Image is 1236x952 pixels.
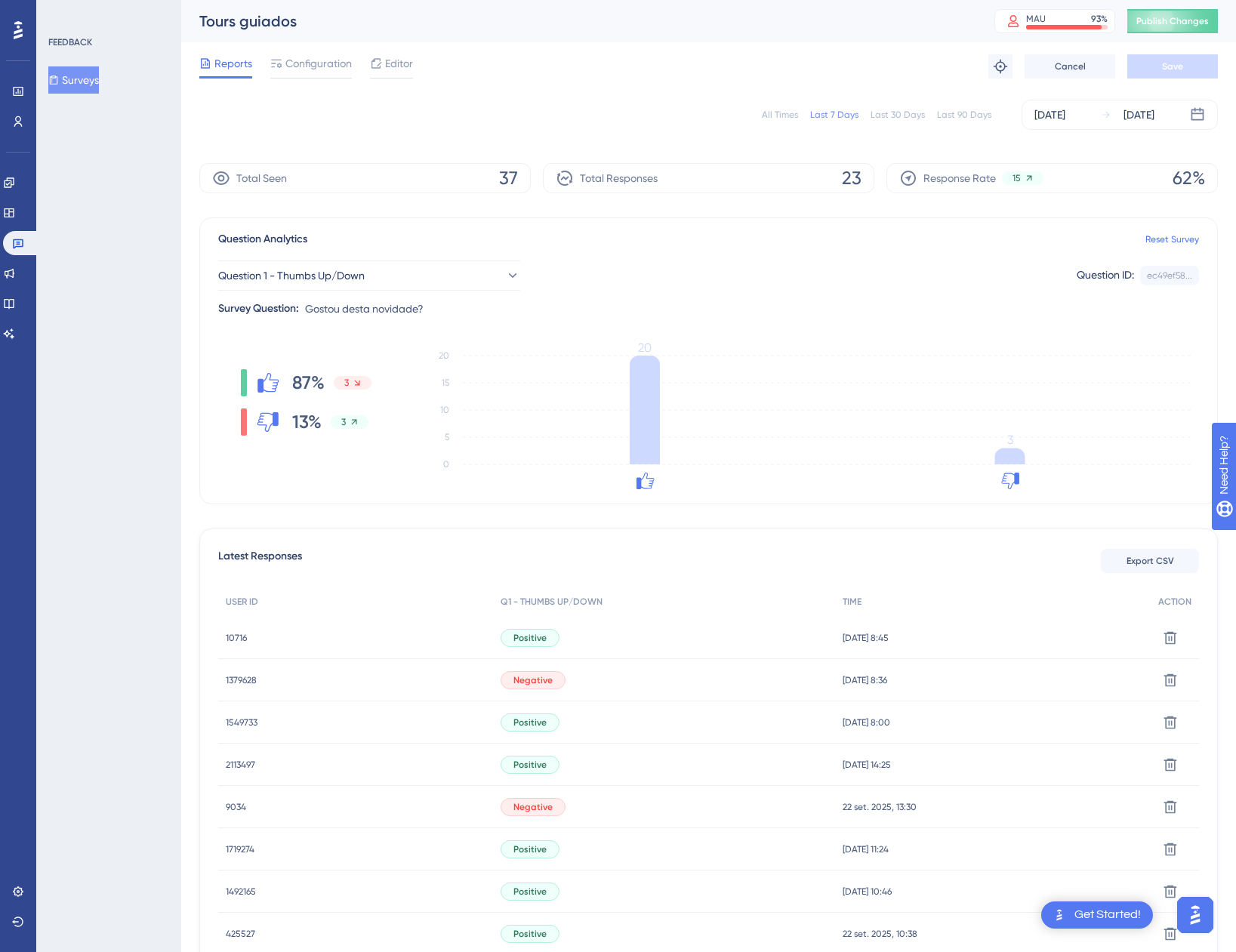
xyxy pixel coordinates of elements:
[218,300,299,318] div: Survey Question:
[843,759,891,771] span: [DATE] 14:25
[226,928,255,940] span: 425527
[810,109,858,121] div: Last 7 Days
[48,66,99,94] button: Surveys
[226,886,256,898] span: 1492165
[843,843,889,855] span: [DATE] 11:24
[341,416,346,428] span: 3
[344,377,349,389] span: 3
[501,596,603,608] span: Q1 - THUMBS UP/DOWN
[439,350,449,361] tspan: 20
[218,230,307,248] span: Question Analytics
[1025,54,1115,79] button: Cancel
[440,405,449,415] tspan: 10
[513,843,547,855] span: Positive
[226,632,247,644] span: 10716
[442,377,449,388] tspan: 15
[1158,596,1191,608] span: ACTION
[1077,266,1134,285] div: Question ID:
[443,459,449,470] tspan: 0
[226,716,257,729] span: 1549733
[48,36,92,48] div: FEEDBACK
[762,109,798,121] div: All Times
[638,340,652,355] tspan: 20
[923,169,996,187] span: Response Rate
[580,169,658,187] span: Total Responses
[226,759,255,771] span: 2113497
[1147,270,1192,282] div: ec49ef58...
[226,674,257,686] span: 1379628
[236,169,287,187] span: Total Seen
[871,109,925,121] div: Last 30 Days
[1145,233,1199,245] a: Reset Survey
[214,54,252,72] span: Reports
[35,4,94,22] span: Need Help?
[499,166,518,190] span: 37
[513,674,553,686] span: Negative
[513,801,553,813] span: Negative
[1074,907,1141,923] div: Get Started!
[843,632,889,644] span: [DATE] 8:45
[1173,892,1218,938] iframe: UserGuiding AI Assistant Launcher
[1013,172,1021,184] span: 15
[292,410,322,434] span: 13%
[1041,901,1153,929] div: Open Get Started! checklist
[937,109,991,121] div: Last 90 Days
[1127,555,1174,567] span: Export CSV
[843,674,887,686] span: [DATE] 8:36
[843,928,917,940] span: 22 set. 2025, 10:38
[1007,433,1013,447] tspan: 3
[513,632,547,644] span: Positive
[199,11,957,32] div: Tours guiados
[385,54,413,72] span: Editor
[843,596,862,608] span: TIME
[1034,106,1065,124] div: [DATE]
[513,716,547,729] span: Positive
[843,801,917,813] span: 22 set. 2025, 13:30
[513,759,547,771] span: Positive
[218,260,520,291] button: Question 1 - Thumbs Up/Down
[1162,60,1183,72] span: Save
[1091,13,1108,25] div: 93 %
[445,432,449,442] tspan: 5
[218,547,302,575] span: Latest Responses
[842,166,862,190] span: 23
[285,54,352,72] span: Configuration
[292,371,325,395] span: 87%
[1173,166,1205,190] span: 62%
[1123,106,1154,124] div: [DATE]
[226,843,254,855] span: 1719274
[1055,60,1086,72] span: Cancel
[843,716,890,729] span: [DATE] 8:00
[218,266,365,285] span: Question 1 - Thumbs Up/Down
[1050,906,1068,924] img: launcher-image-alternative-text
[305,300,424,318] span: Gostou desta novidade?
[1101,549,1199,573] button: Export CSV
[1136,15,1209,27] span: Publish Changes
[513,928,547,940] span: Positive
[226,801,246,813] span: 9034
[1127,54,1218,79] button: Save
[843,886,892,898] span: [DATE] 10:46
[1127,9,1218,33] button: Publish Changes
[226,596,258,608] span: USER ID
[1026,13,1046,25] div: MAU
[513,886,547,898] span: Positive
